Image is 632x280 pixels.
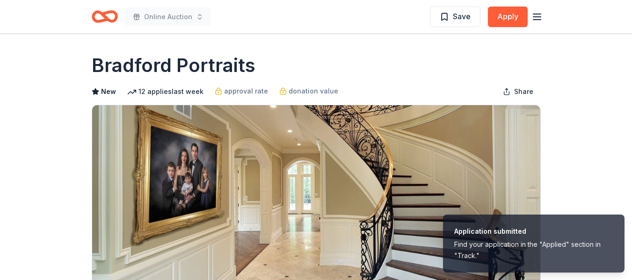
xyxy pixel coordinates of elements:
[289,86,338,97] span: donation value
[488,7,528,27] button: Apply
[92,52,255,79] h1: Bradford Portraits
[215,86,268,97] a: approval rate
[101,86,116,97] span: New
[144,11,192,22] span: Online Auction
[224,86,268,97] span: approval rate
[127,86,203,97] div: 12 applies last week
[454,226,613,237] div: Application submitted
[495,82,541,101] button: Share
[454,239,613,261] div: Find your application in the "Applied" section in "Track."
[279,86,338,97] a: donation value
[453,10,471,22] span: Save
[125,7,211,26] button: Online Auction
[430,7,480,27] button: Save
[92,6,118,28] a: Home
[514,86,533,97] span: Share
